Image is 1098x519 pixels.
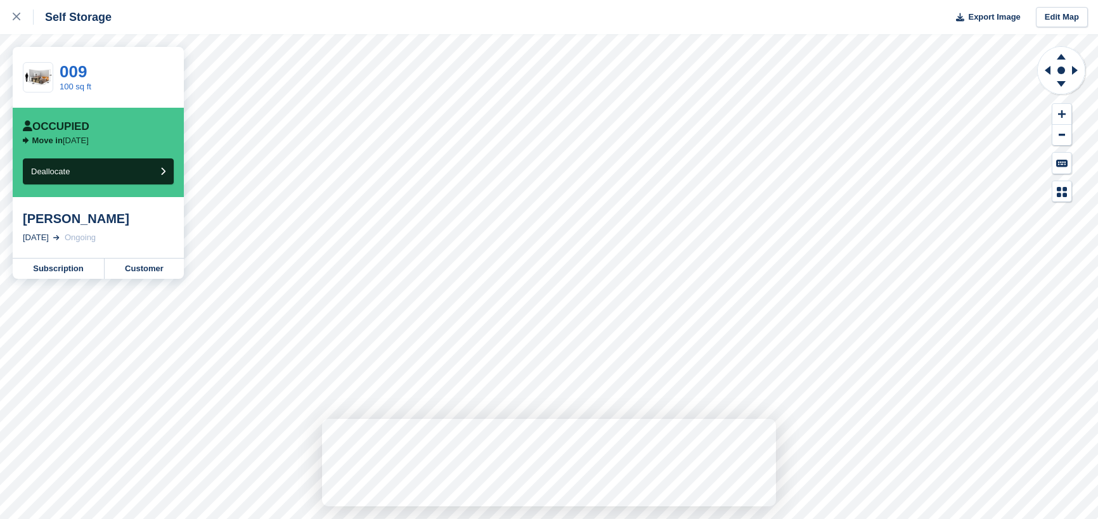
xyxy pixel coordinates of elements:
[31,167,70,176] span: Deallocate
[32,136,89,146] p: [DATE]
[34,10,112,25] div: Self Storage
[60,62,87,81] a: 009
[60,82,91,91] a: 100 sq ft
[105,259,184,279] a: Customer
[23,137,29,144] img: arrow-right-icn-b7405d978ebc5dd23a37342a16e90eae327d2fa7eb118925c1a0851fb5534208.svg
[23,120,89,133] div: Occupied
[23,67,53,89] img: 100.jpg
[1052,125,1071,146] button: Zoom Out
[1036,7,1088,28] a: Edit Map
[948,7,1021,28] button: Export Image
[968,11,1020,23] span: Export Image
[322,419,776,506] iframe: Survey by David from Stora
[1052,181,1071,202] button: Map Legend
[1052,104,1071,125] button: Zoom In
[23,231,49,244] div: [DATE]
[13,259,105,279] a: Subscription
[23,211,174,226] div: [PERSON_NAME]
[32,136,63,145] span: Move in
[1052,153,1071,174] button: Keyboard Shortcuts
[65,231,96,244] div: Ongoing
[53,235,60,240] img: arrow-right-light-icn-cde0832a797a2874e46488d9cf13f60e5c3a73dbe684e267c42b8395dfbc2abf.svg
[23,158,174,184] button: Deallocate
